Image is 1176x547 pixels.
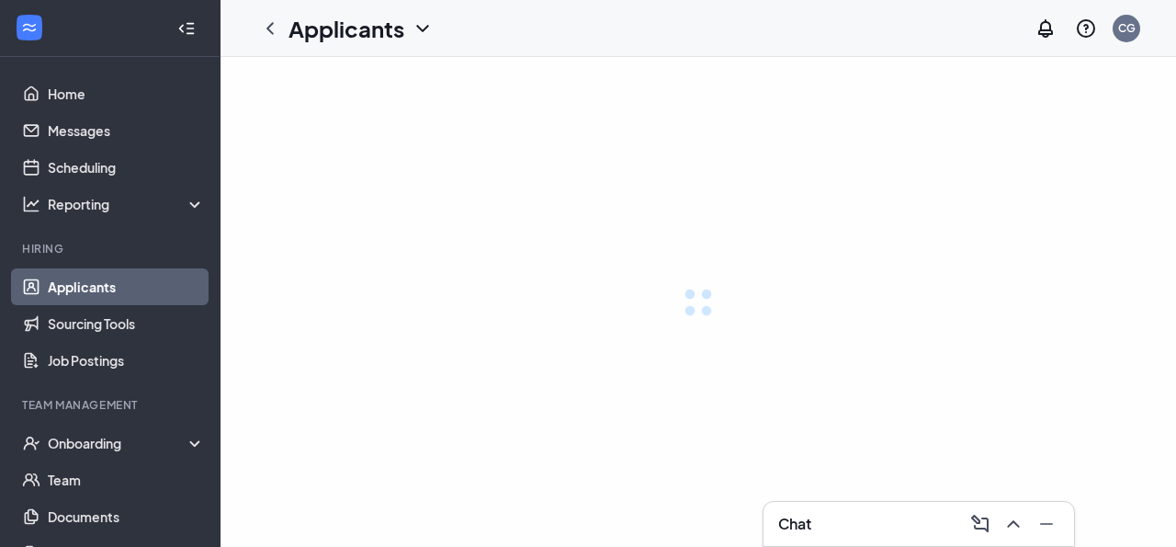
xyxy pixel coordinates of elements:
[997,509,1026,539] button: ChevronUp
[1035,17,1057,40] svg: Notifications
[259,17,281,40] svg: ChevronLeft
[22,241,201,256] div: Hiring
[969,513,991,535] svg: ComposeMessage
[1118,20,1136,36] div: CG
[1035,513,1057,535] svg: Minimize
[48,268,205,305] a: Applicants
[48,462,205,498] a: Team
[288,13,404,44] h1: Applicants
[48,112,205,149] a: Messages
[1002,513,1024,535] svg: ChevronUp
[22,397,201,413] div: Team Management
[48,434,206,452] div: Onboarding
[1075,17,1097,40] svg: QuestionInfo
[778,514,811,534] h3: Chat
[177,19,196,38] svg: Collapse
[48,149,205,186] a: Scheduling
[48,195,206,213] div: Reporting
[22,434,40,452] svg: UserCheck
[48,342,205,379] a: Job Postings
[48,498,205,535] a: Documents
[20,18,39,37] svg: WorkstreamLogo
[412,17,434,40] svg: ChevronDown
[22,195,40,213] svg: Analysis
[48,75,205,112] a: Home
[1030,509,1059,539] button: Minimize
[48,305,205,342] a: Sourcing Tools
[964,509,993,539] button: ComposeMessage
